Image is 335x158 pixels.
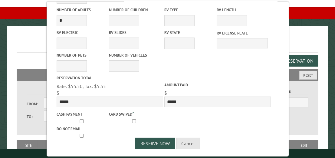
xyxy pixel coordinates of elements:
label: Do not email [57,126,108,132]
span: Rate: $55.50, Tax: $5.55 [57,83,106,89]
h1: Reservations [17,36,318,53]
button: Reserve Now [135,138,175,149]
label: RV Slides [109,30,160,35]
h2: Filters [17,69,318,81]
label: RV Length [217,7,268,13]
img: tab_keywords_by_traffic_grey.svg [60,35,65,40]
th: Dates [38,140,103,151]
label: Number of Adults [57,7,108,13]
label: Number of Children [109,7,160,13]
div: v 4.0.25 [17,10,30,15]
img: logo_orange.svg [10,10,15,15]
img: website_grey.svg [10,16,15,21]
label: Amount paid [164,82,271,88]
label: Number of Vehicles [109,52,160,58]
button: Reset [299,71,317,80]
img: tab_domain_overview_orange.svg [16,35,21,40]
label: To: [27,114,44,120]
span: $ [164,90,167,96]
button: Add a Reservation [267,55,318,67]
label: RV State [164,30,215,35]
label: Number of Pets [57,52,108,58]
div: Domain Overview [23,36,54,40]
label: RV Electric [57,30,108,35]
span: $ [57,90,59,96]
button: Cancel [176,138,200,149]
th: Edit [290,140,318,151]
label: RV Type [164,7,215,13]
div: Keywords by Traffic [67,36,102,40]
label: Dates [27,88,96,95]
a: ? [132,111,134,115]
label: RV License Plate [217,30,268,36]
th: Site [20,140,38,151]
label: From: [27,101,44,107]
label: Cash payment [57,111,108,117]
div: Domain: [DOMAIN_NAME] [16,16,67,21]
label: Card swiped [109,110,160,117]
label: Reservation Total [57,75,163,81]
